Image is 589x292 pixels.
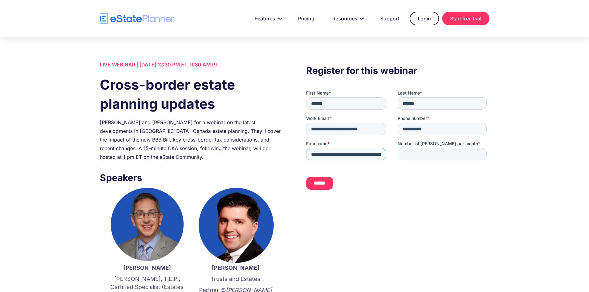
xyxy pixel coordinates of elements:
a: Start free trial [442,12,489,25]
strong: [PERSON_NAME] [123,264,171,271]
a: Login [410,12,439,25]
div: [PERSON_NAME] and [PERSON_NAME] for a webinar on the latest developments in [GEOGRAPHIC_DATA]-Can... [100,118,283,161]
p: Trusts and Estates [198,275,274,283]
h1: Cross-border estate planning updates [100,75,283,113]
a: Support [373,12,407,25]
a: Features [248,12,288,25]
iframe: Form 0 [306,90,489,195]
strong: [PERSON_NAME] [212,264,259,271]
h3: Speakers [100,171,283,185]
a: Pricing [291,12,322,25]
a: Resources [325,12,370,25]
h3: Register for this webinar [306,63,489,78]
a: home [100,13,174,24]
div: LIVE WEBINAR | [DATE] 12:30 PM ET, 9:30 AM PT [100,60,283,69]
